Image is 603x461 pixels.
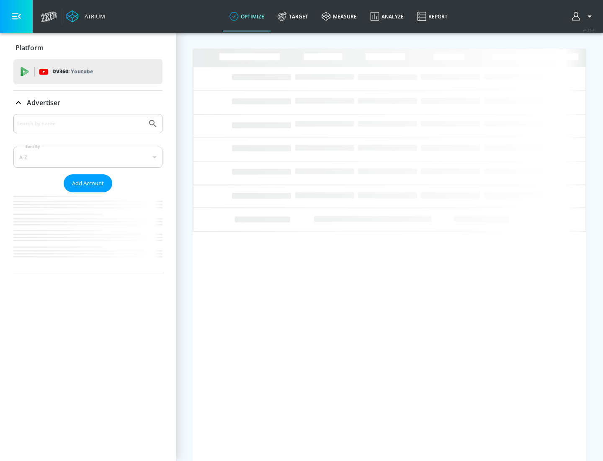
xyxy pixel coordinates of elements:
span: v 4.25.4 [583,28,595,32]
p: DV360: [52,67,93,76]
label: Sort By [24,144,42,149]
p: Advertiser [27,98,60,107]
span: Add Account [72,179,104,188]
a: Target [271,1,315,31]
p: Platform [15,43,44,52]
div: Advertiser [13,114,162,274]
div: A-Z [13,147,162,168]
a: Report [410,1,454,31]
input: Search by name [17,118,144,129]
a: Analyze [363,1,410,31]
button: Add Account [64,174,112,192]
div: DV360: Youtube [13,59,162,84]
a: optimize [223,1,271,31]
a: Atrium [66,10,105,23]
nav: list of Advertiser [13,192,162,274]
p: Youtube [71,67,93,76]
div: Advertiser [13,91,162,114]
a: measure [315,1,363,31]
div: Atrium [81,13,105,20]
div: Platform [13,36,162,60]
